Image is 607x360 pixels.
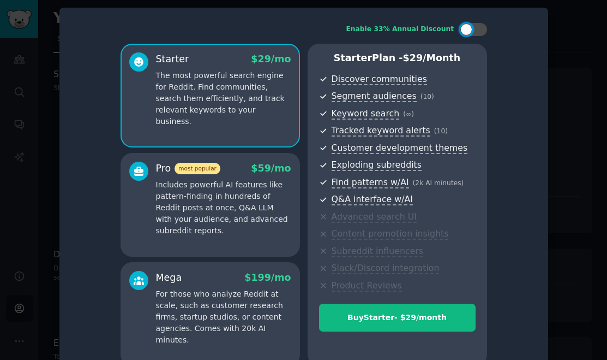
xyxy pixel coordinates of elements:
button: BuyStarter- $29/month [319,304,476,332]
span: Slack/Discord integration [332,263,440,274]
span: Customer development themes [332,143,468,154]
span: Q&A interface w/AI [332,194,413,205]
p: Starter Plan - [319,51,476,65]
p: Includes powerful AI features like pattern-finding in hundreds of Reddit posts at once, Q&A LLM w... [156,179,291,237]
span: Subreddit influencers [332,246,423,257]
div: Starter [156,52,189,66]
span: $ 59 /mo [251,163,291,174]
p: The most powerful search engine for Reddit. Find communities, search them efficiently, and track ... [156,70,291,127]
span: $ 29 /month [403,52,461,63]
span: Segment audiences [332,91,417,102]
span: Product Reviews [332,280,402,292]
span: Keyword search [332,108,400,120]
span: ( 10 ) [420,93,434,101]
span: ( 10 ) [434,127,448,135]
span: ( 2k AI minutes ) [413,179,464,187]
span: Exploding subreddits [332,160,422,171]
span: $ 29 /mo [251,54,291,64]
span: most popular [175,163,220,174]
span: ( ∞ ) [403,110,414,118]
p: For those who analyze Reddit at scale, such as customer research firms, startup studios, or conte... [156,288,291,346]
span: Discover communities [332,74,427,85]
span: Find patterns w/AI [332,177,409,188]
span: Content promotion insights [332,228,449,240]
div: Buy Starter - $ 29 /month [320,312,475,323]
span: $ 199 /mo [244,272,291,283]
span: Tracked keyword alerts [332,125,430,137]
div: Enable 33% Annual Discount [346,25,454,34]
div: Mega [156,271,182,285]
span: Advanced search UI [332,211,417,223]
div: Pro [156,162,220,175]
